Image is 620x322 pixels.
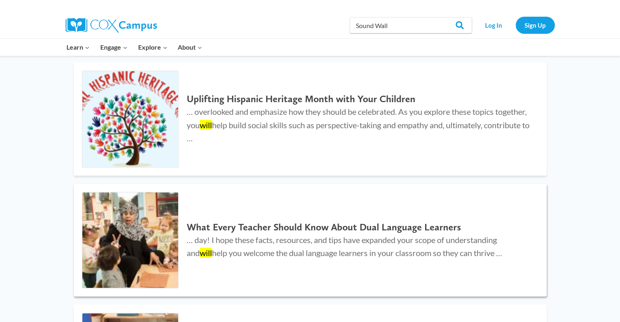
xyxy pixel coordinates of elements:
[200,120,212,129] mark: will
[82,192,179,288] img: What Every Teacher Should Know About Dual Language Learners
[476,17,555,33] nav: Secondary Navigation
[187,93,530,105] h2: Uplifting Hispanic Heritage Month with Your Children
[95,39,133,56] button: Child menu of Engage
[82,71,179,167] img: Uplifting Hispanic Heritage Month with Your Children
[172,39,207,56] button: Child menu of About
[187,234,502,257] span: … day! I hope these facts, resources, and tips have expanded your scope of understanding and help...
[350,17,472,33] input: Search Cox Campus
[62,39,207,56] nav: Primary Navigation
[187,221,530,233] h2: What Every Teacher Should Know About Dual Language Learners
[66,18,157,33] img: Cox Campus
[74,184,547,297] a: What Every Teacher Should Know About Dual Language Learners What Every Teacher Should Know About ...
[516,17,555,33] a: Sign Up
[62,39,95,56] button: Child menu of Learn
[74,62,547,175] a: Uplifting Hispanic Heritage Month with Your Children Uplifting Hispanic Heritage Month with Your ...
[187,107,530,142] span: … overlooked and emphasize how they should be celebrated. As you explore these topics together, y...
[476,17,512,33] a: Log In
[133,39,173,56] button: Child menu of Explore
[200,248,212,257] mark: will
